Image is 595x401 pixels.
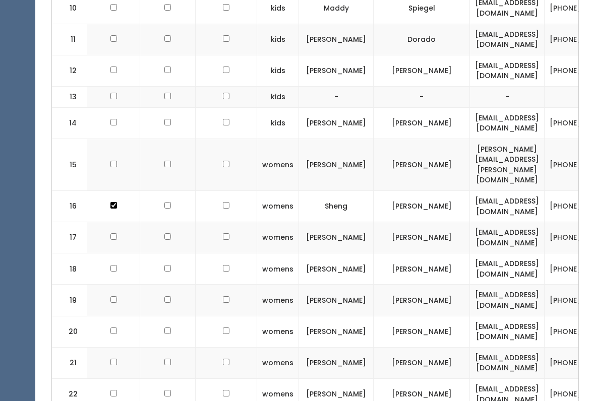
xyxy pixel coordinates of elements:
[374,87,470,108] td: -
[299,191,374,223] td: Sheng
[299,254,374,285] td: [PERSON_NAME]
[257,348,299,379] td: womens
[257,191,299,223] td: womens
[470,348,545,379] td: [EMAIL_ADDRESS][DOMAIN_NAME]
[257,139,299,191] td: womens
[374,254,470,285] td: [PERSON_NAME]
[52,139,87,191] td: 15
[470,24,545,55] td: [EMAIL_ADDRESS][DOMAIN_NAME]
[52,285,87,316] td: 19
[374,223,470,254] td: [PERSON_NAME]
[299,87,374,108] td: -
[52,108,87,139] td: 14
[52,223,87,254] td: 17
[299,285,374,316] td: [PERSON_NAME]
[374,139,470,191] td: [PERSON_NAME]
[299,108,374,139] td: [PERSON_NAME]
[470,55,545,87] td: [EMAIL_ADDRESS][DOMAIN_NAME]
[374,108,470,139] td: [PERSON_NAME]
[257,254,299,285] td: womens
[52,55,87,87] td: 12
[299,316,374,348] td: [PERSON_NAME]
[470,139,545,191] td: [PERSON_NAME][EMAIL_ADDRESS][PERSON_NAME][DOMAIN_NAME]
[299,139,374,191] td: [PERSON_NAME]
[374,285,470,316] td: [PERSON_NAME]
[257,223,299,254] td: womens
[257,108,299,139] td: kids
[374,55,470,87] td: [PERSON_NAME]
[470,191,545,223] td: [EMAIL_ADDRESS][DOMAIN_NAME]
[257,285,299,316] td: womens
[374,191,470,223] td: [PERSON_NAME]
[374,24,470,55] td: Dorado
[257,24,299,55] td: kids
[470,285,545,316] td: [EMAIL_ADDRESS][DOMAIN_NAME]
[470,254,545,285] td: [EMAIL_ADDRESS][DOMAIN_NAME]
[470,316,545,348] td: [EMAIL_ADDRESS][DOMAIN_NAME]
[257,87,299,108] td: kids
[299,55,374,87] td: [PERSON_NAME]
[374,348,470,379] td: [PERSON_NAME]
[52,316,87,348] td: 20
[470,87,545,108] td: -
[299,348,374,379] td: [PERSON_NAME]
[257,316,299,348] td: womens
[257,55,299,87] td: kids
[299,223,374,254] td: [PERSON_NAME]
[470,223,545,254] td: [EMAIL_ADDRESS][DOMAIN_NAME]
[470,108,545,139] td: [EMAIL_ADDRESS][DOMAIN_NAME]
[52,348,87,379] td: 21
[52,87,87,108] td: 13
[374,316,470,348] td: [PERSON_NAME]
[299,24,374,55] td: [PERSON_NAME]
[52,254,87,285] td: 18
[52,24,87,55] td: 11
[52,191,87,223] td: 16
